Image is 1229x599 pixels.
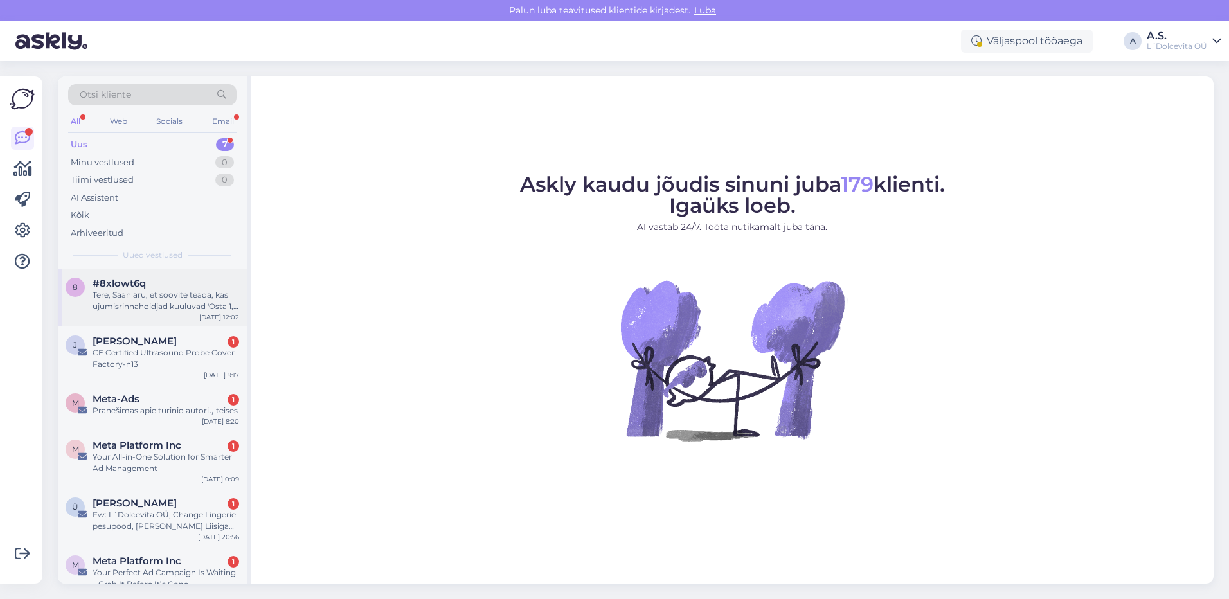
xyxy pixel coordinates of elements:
[93,509,239,532] div: Fw: L´Dolcevita OÜ, Change Lingerie pesupood, [PERSON_NAME] Liisiga makstud tehingutele tagastused
[841,172,874,197] span: 179
[202,416,239,426] div: [DATE] 8:20
[93,347,239,370] div: CE Certified Ultrasound Probe Cover Factory-n13
[93,393,139,405] span: Meta-Ads
[72,502,78,512] span: Ü
[616,244,848,476] img: No Chat active
[215,174,234,186] div: 0
[71,174,134,186] div: Tiimi vestlused
[72,560,79,569] span: M
[1147,31,1207,41] div: A.S.
[71,192,118,204] div: AI Assistent
[93,335,177,347] span: Jane
[210,113,237,130] div: Email
[71,227,123,240] div: Arhiveeritud
[199,312,239,322] div: [DATE] 12:02
[93,278,146,289] span: #8xlowt6q
[72,398,79,407] span: M
[201,474,239,484] div: [DATE] 0:09
[228,336,239,348] div: 1
[204,370,239,380] div: [DATE] 9:17
[228,394,239,406] div: 1
[68,113,83,130] div: All
[215,156,234,169] div: 0
[93,405,239,416] div: Pranešimas apie turinio autorių teises
[93,440,181,451] span: Meta Platform Inc
[93,567,239,590] div: Your Perfect Ad Campaign Is Waiting – Grab It Before It’s Gone
[1147,41,1207,51] div: L´Dolcevita OÜ
[71,156,134,169] div: Minu vestlused
[216,138,234,151] div: 7
[690,4,720,16] span: Luba
[961,30,1093,53] div: Väljaspool tööaega
[71,138,87,151] div: Uus
[1147,31,1221,51] a: A.S.L´Dolcevita OÜ
[71,209,89,222] div: Kõik
[107,113,130,130] div: Web
[93,497,177,509] span: Ülla Sarapuu
[198,532,239,542] div: [DATE] 20:56
[520,220,945,234] p: AI vastab 24/7. Tööta nutikamalt juba täna.
[1124,32,1142,50] div: A
[228,440,239,452] div: 1
[520,172,945,218] span: Askly kaudu jõudis sinuni juba klienti. Igaüks loeb.
[73,340,77,350] span: J
[93,451,239,474] div: Your All-in-One Solution for Smarter Ad Management
[228,498,239,510] div: 1
[123,249,183,261] span: Uued vestlused
[72,444,79,454] span: M
[93,555,181,567] span: Meta Platform Inc
[93,289,239,312] div: Tere, Saan aru, et soovite teada, kas ujumisrinnahoidjad kuuluvad 'Osta 1, saa 1 tasuta' kampaani...
[73,282,78,292] span: 8
[228,556,239,568] div: 1
[10,87,35,111] img: Askly Logo
[80,88,131,102] span: Otsi kliente
[154,113,185,130] div: Socials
